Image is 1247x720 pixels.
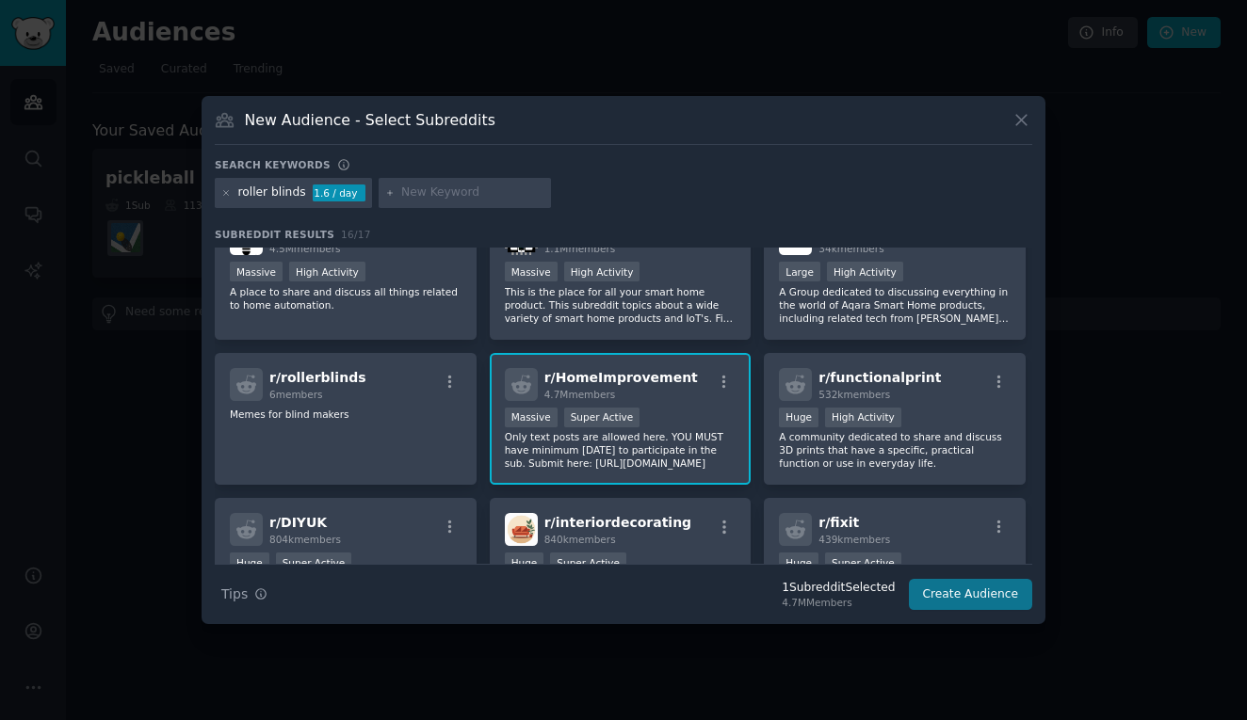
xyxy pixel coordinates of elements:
span: 840k members [544,534,616,545]
span: Subreddit Results [215,228,334,241]
span: r/ HomeImprovement [544,370,698,385]
div: High Activity [289,262,365,281]
h3: Search keywords [215,158,331,171]
div: Huge [505,552,544,572]
span: 4.5M members [269,243,341,254]
div: Huge [230,552,269,572]
span: 16 / 17 [341,229,371,240]
span: r/ functionalprint [818,370,941,385]
p: A community dedicated to share and discuss 3D prints that have a specific, practical function or ... [779,430,1011,470]
div: High Activity [564,262,640,281]
span: r/ interiordecorating [544,515,691,530]
div: Massive [505,262,558,281]
p: A Group dedicated to discussing everything in the world of Aqara Smart Home products, including r... [779,285,1011,325]
button: Tips [215,578,274,611]
span: 6 members [269,389,323,400]
span: r/ fixit [818,515,859,530]
span: 1.1M members [544,243,616,254]
h3: New Audience - Select Subreddits [245,110,495,130]
span: 532k members [818,389,890,400]
div: Super Active [825,552,901,572]
div: 1.6 / day [313,184,365,201]
input: New Keyword [401,184,544,201]
span: 804k members [269,534,341,545]
div: 1 Subreddit Selected [782,580,895,597]
span: r/ rollerblinds [269,370,366,385]
span: 439k members [818,534,890,545]
p: Memes for blind makers [230,408,462,421]
div: Large [779,262,820,281]
span: Tips [221,584,248,604]
p: This is the place for all your smart home product. This subreddit topics about a wide variety of ... [505,285,737,325]
p: Only text posts are allowed here. YOU MUST have minimum [DATE] to participate in the sub. Submit ... [505,430,737,470]
span: r/ DIYUK [269,515,327,530]
span: 4.7M members [544,389,616,400]
div: High Activity [827,262,903,281]
div: Huge [779,408,818,427]
div: Super Active [564,408,640,427]
div: Super Active [276,552,352,572]
div: roller blinds [238,184,306,201]
button: Create Audience [909,579,1033,611]
div: Massive [230,262,283,281]
div: Huge [779,552,818,572]
p: A place to share and discuss all things related to home automation. [230,285,462,312]
div: 4.7M Members [782,596,895,609]
div: High Activity [825,408,901,427]
img: interiordecorating [505,513,538,546]
div: Massive [505,408,558,427]
span: 34k members [818,243,883,254]
div: Super Active [550,552,626,572]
